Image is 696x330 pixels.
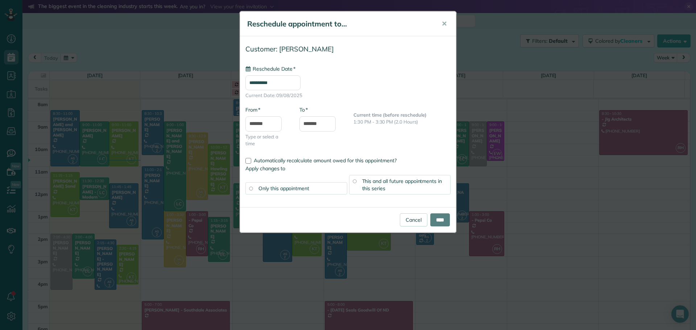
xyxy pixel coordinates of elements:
input: This and all future appointments in this series [353,179,356,183]
label: Reschedule Date [245,65,295,72]
label: From [245,106,260,113]
span: Current Date: 09/08/2025 [245,92,451,99]
a: Cancel [400,213,427,226]
h5: Reschedule appointment to... [247,19,431,29]
span: This and all future appointments in this series [362,178,442,192]
span: ✕ [442,20,447,28]
label: Apply changes to [245,165,451,172]
span: Automatically recalculate amount owed for this appointment? [254,157,397,164]
p: 1:30 PM - 3:30 PM (2.0 Hours) [353,118,451,125]
span: Type or select a time [245,133,289,147]
span: Only this appointment [258,185,309,192]
input: Only this appointment [249,187,253,190]
h4: Customer: [PERSON_NAME] [245,45,451,53]
b: Current time (before reschedule) [353,112,427,118]
label: To [299,106,308,113]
